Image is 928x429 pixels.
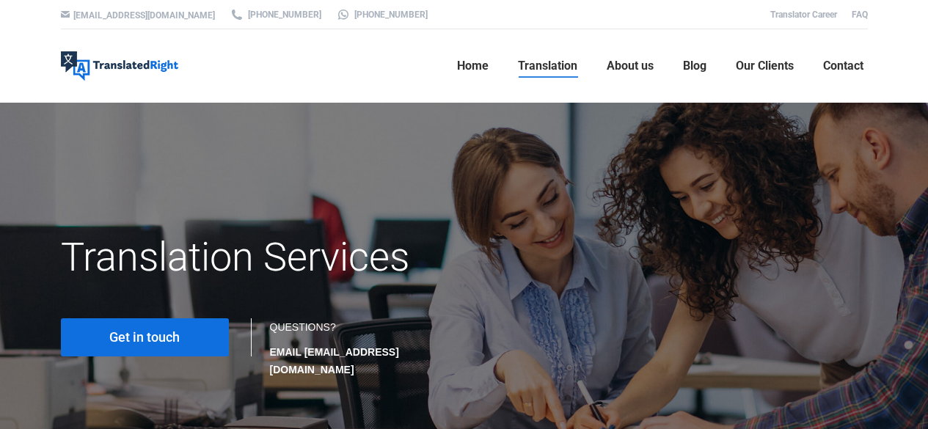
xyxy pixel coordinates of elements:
span: Home [457,59,489,73]
img: Translated Right [61,51,178,81]
a: [PHONE_NUMBER] [230,8,321,21]
a: About us [602,43,658,89]
span: Blog [683,59,706,73]
span: Our Clients [736,59,794,73]
div: QUESTIONS? [270,318,450,378]
a: Translation [514,43,582,89]
span: About us [607,59,654,73]
a: Blog [679,43,711,89]
strong: EMAIL [EMAIL_ADDRESS][DOMAIN_NAME] [270,346,399,375]
span: Contact [823,59,863,73]
a: Get in touch [61,318,229,356]
a: Translator Career [770,10,837,20]
h1: Translation Services [61,233,591,282]
span: Translation [518,59,577,73]
a: [EMAIL_ADDRESS][DOMAIN_NAME] [73,10,215,21]
a: FAQ [852,10,868,20]
a: [PHONE_NUMBER] [336,8,428,21]
a: Home [453,43,493,89]
span: Get in touch [109,330,180,345]
a: Our Clients [731,43,798,89]
a: Contact [819,43,868,89]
